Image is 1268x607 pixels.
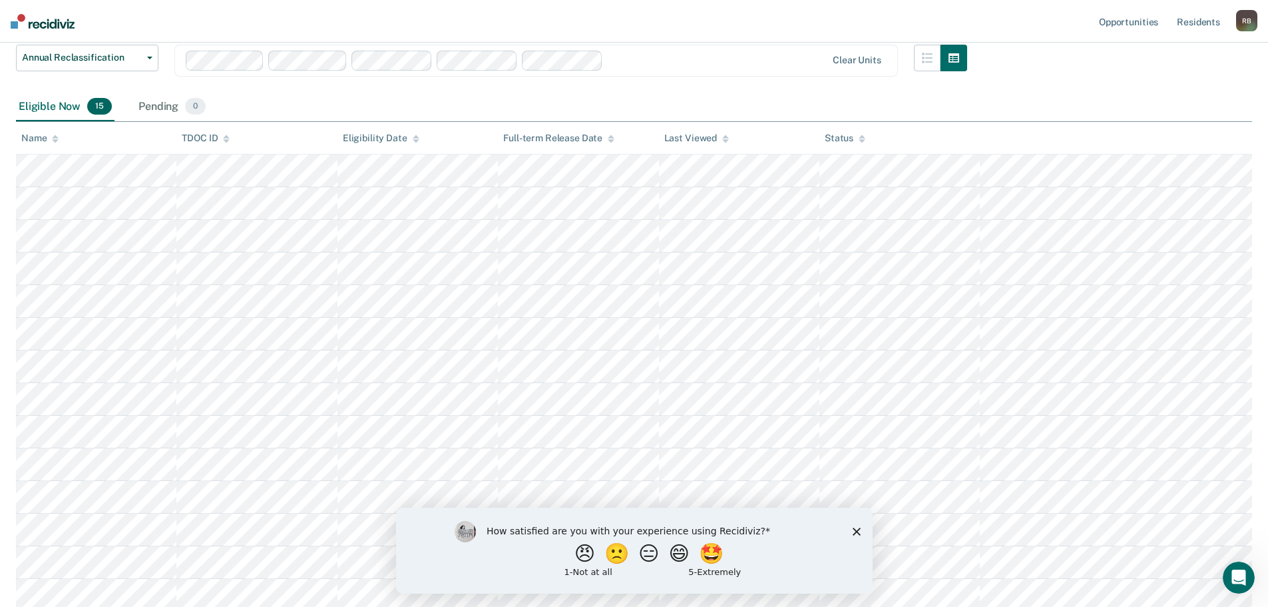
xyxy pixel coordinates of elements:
iframe: Intercom live chat [1223,562,1255,594]
div: Pending0 [136,93,208,122]
span: Annual Reclassification [22,52,142,63]
iframe: Survey by Kim from Recidiviz [396,508,873,594]
button: Annual Reclassification [16,45,158,71]
div: R B [1236,10,1257,31]
div: Full-term Release Date [503,133,614,144]
div: TDOC ID [182,133,230,144]
div: Name [21,133,59,144]
div: Last Viewed [664,133,729,144]
div: Status [825,133,865,144]
img: Recidiviz [11,14,75,29]
button: RB [1236,10,1257,31]
div: Eligibility Date [343,133,419,144]
span: 0 [185,98,206,115]
div: Eligible Now15 [16,93,114,122]
span: 15 [87,98,112,115]
div: Clear units [833,55,881,66]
